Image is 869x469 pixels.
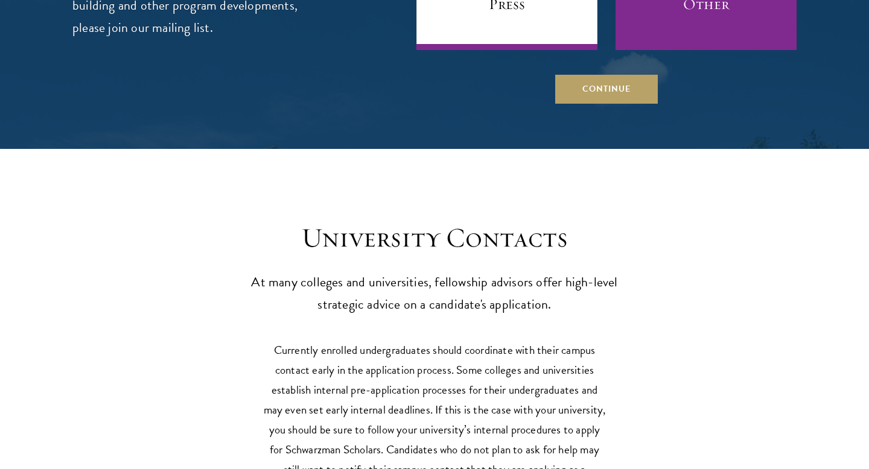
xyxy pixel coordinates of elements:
button: Continue [555,74,658,103]
p: At many colleges and universities, fellowship advisors offer high-level strategic advice on a can... [247,271,622,316]
h3: University Contacts [247,221,622,255]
